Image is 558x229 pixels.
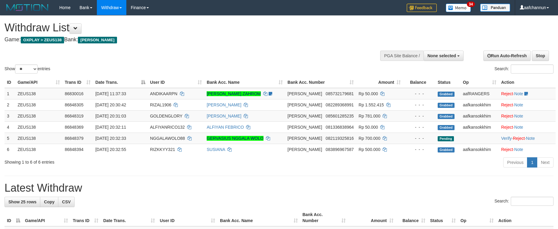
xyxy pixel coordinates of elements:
[446,4,471,12] img: Button%20Memo.svg
[5,99,15,110] td: 2
[62,77,93,88] th: Trans ID: activate to sort column ascending
[150,91,177,96] span: ANDIKAARPN
[65,147,83,152] span: 86848394
[405,135,433,141] div: - - -
[467,2,475,7] span: 34
[150,114,183,118] span: GOLDENGLORY
[5,3,50,12] img: MOTION_logo.png
[526,136,535,141] a: Note
[359,147,380,152] span: Rp 500.000
[348,209,396,226] th: Amount: activate to sort column ascending
[527,157,537,168] a: 1
[207,147,225,152] a: SUSIANA
[288,136,322,141] span: [PERSON_NAME]
[150,136,185,141] span: NGGALAWOLO88
[65,114,83,118] span: 86848319
[326,114,354,118] span: Copy 085601285235 to clipboard
[5,182,553,194] h1: Latest Withdraw
[5,133,15,144] td: 5
[5,110,15,121] td: 3
[427,53,456,58] span: None selected
[326,125,354,130] span: Copy 081336838964 to clipboard
[207,136,264,141] a: GERVASIUS NGGALA WOLO
[207,91,261,96] a: [PERSON_NAME] ZAHROM
[359,102,384,107] span: Rp 1.552.415
[503,157,527,168] a: Previous
[511,64,553,74] input: Search:
[405,146,433,152] div: - - -
[326,91,354,96] span: Copy 085732179681 to clipboard
[288,125,322,130] span: [PERSON_NAME]
[40,197,58,207] a: Copy
[5,197,40,207] a: Show 25 rows
[461,88,499,99] td: aafRANGERS
[407,4,437,12] img: Feedback.jpg
[501,136,512,141] a: Verify
[511,197,553,206] input: Search:
[499,99,556,110] td: ·
[78,37,117,43] span: [PERSON_NAME]
[499,88,556,99] td: ·
[44,199,54,204] span: Copy
[461,144,499,155] td: aafkansokkhim
[499,144,556,155] td: ·
[62,199,71,204] span: CSV
[356,77,403,88] th: Amount: activate to sort column ascending
[495,64,553,74] label: Search:
[514,125,523,130] a: Note
[150,147,175,152] span: RIZKKYY321
[424,51,464,61] button: None selected
[15,110,62,121] td: ZEUS138
[461,77,499,88] th: Op: activate to sort column ascending
[495,197,553,206] label: Search:
[15,133,62,144] td: ZEUS138
[15,121,62,133] td: ZEUS138
[514,91,523,96] a: Note
[288,147,322,152] span: [PERSON_NAME]
[95,91,126,96] span: [DATE] 11:37:33
[15,64,38,74] select: Showentries
[5,144,15,155] td: 6
[21,37,64,43] span: OXPLAY > ZEUS138
[499,121,556,133] td: ·
[501,114,513,118] a: Reject
[480,4,510,12] img: panduan.png
[438,114,455,119] span: Grabbed
[217,209,300,226] th: Bank Acc. Name: activate to sort column ascending
[514,114,523,118] a: Note
[438,92,455,97] span: Grabbed
[157,209,217,226] th: User ID: activate to sort column ascending
[499,110,556,121] td: ·
[15,99,62,110] td: ZEUS138
[501,91,513,96] a: Reject
[438,136,454,141] span: Pending
[5,121,15,133] td: 4
[380,51,424,61] div: PGA Site Balance /
[458,209,496,226] th: Op: activate to sort column ascending
[501,125,513,130] a: Reject
[326,147,354,152] span: Copy 083896967587 to clipboard
[95,136,126,141] span: [DATE] 20:32:33
[532,51,549,61] a: Stop
[499,133,556,144] td: · ·
[405,91,433,97] div: - - -
[5,22,366,34] h1: Withdraw List
[65,136,83,141] span: 86848379
[95,125,126,130] span: [DATE] 20:32:11
[513,136,525,141] a: Reject
[435,77,461,88] th: Status
[288,91,322,96] span: [PERSON_NAME]
[326,102,354,107] span: Copy 082289368991 to clipboard
[359,136,380,141] span: Rp 700.000
[288,102,322,107] span: [PERSON_NAME]
[285,77,356,88] th: Bank Acc. Number: activate to sort column ascending
[438,147,455,152] span: Grabbed
[501,147,513,152] a: Reject
[150,125,185,130] span: ALFIYANRICO132
[204,77,285,88] th: Bank Acc. Name: activate to sort column ascending
[405,124,433,130] div: - - -
[23,209,70,226] th: Game/API: activate to sort column ascending
[438,103,455,108] span: Grabbed
[93,77,148,88] th: Date Trans.: activate to sort column descending
[5,37,366,43] h4: Game: Bank:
